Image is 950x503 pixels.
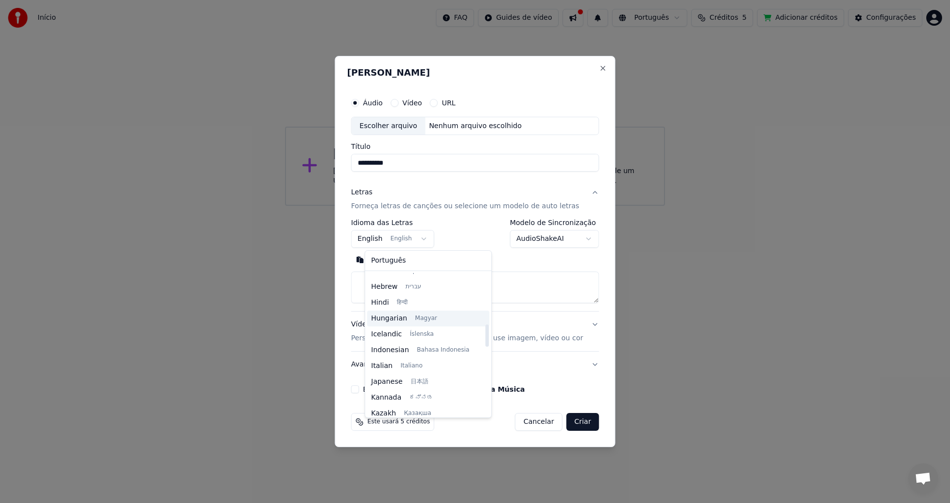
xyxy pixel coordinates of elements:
span: Hungarian [371,314,407,323]
span: Íslenska [410,330,433,338]
span: Bahasa Indonesia [417,346,470,354]
span: Hebrew [371,282,398,292]
span: Kannada [371,393,401,403]
span: Kazakh [371,409,396,418]
span: ಕನ್ನಡ [409,394,433,402]
span: Қазақша [404,410,431,417]
span: Japanese [371,377,403,387]
span: Italiano [400,362,423,370]
span: 日本語 [411,378,428,386]
span: Icelandic [371,329,402,339]
span: Italian [371,361,392,371]
span: Indonesian [371,345,409,355]
span: Magyar [415,315,437,322]
span: Português [371,256,406,266]
span: עברית [406,283,422,291]
span: हिन्दी [397,299,408,307]
span: Hindi [371,298,389,308]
